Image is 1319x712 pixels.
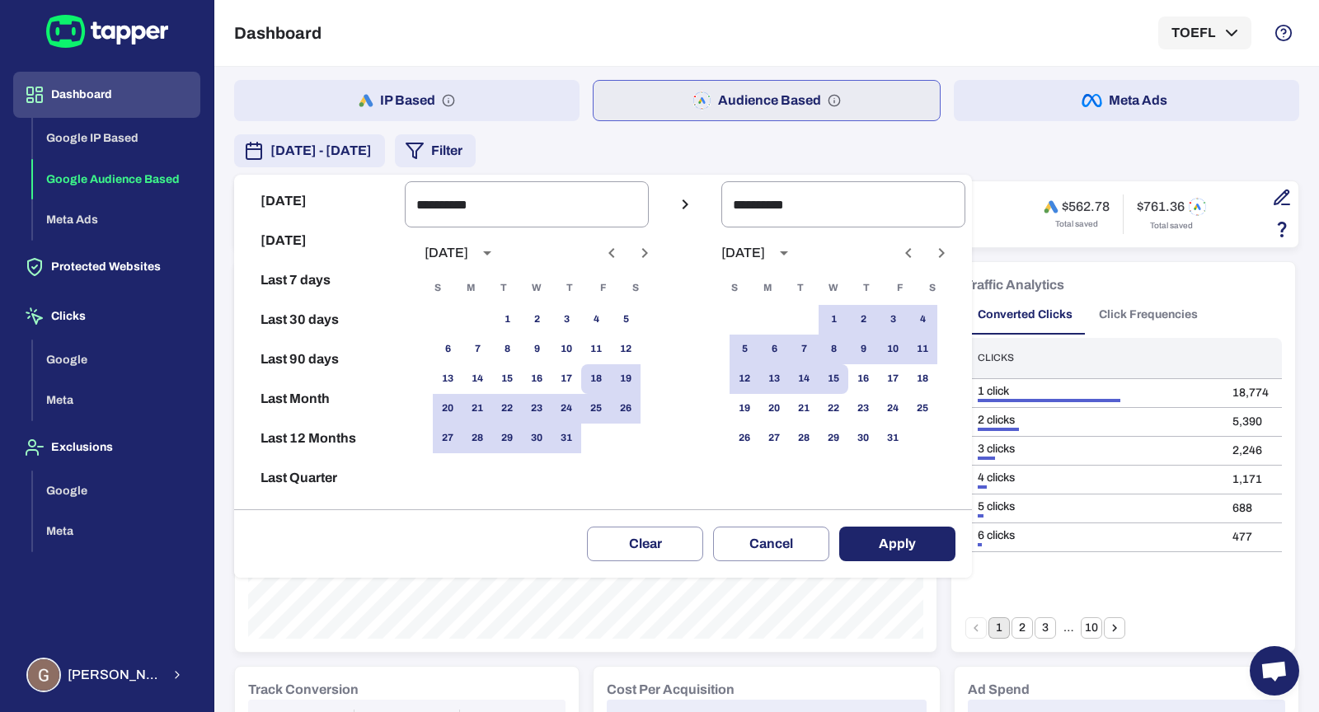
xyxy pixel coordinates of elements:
[730,394,759,424] button: 19
[918,272,947,305] span: Saturday
[713,527,829,561] button: Cancel
[611,364,641,394] button: 19
[611,394,641,424] button: 26
[581,335,611,364] button: 11
[522,272,552,305] span: Wednesday
[789,364,819,394] button: 14
[433,394,462,424] button: 20
[730,364,759,394] button: 12
[852,272,881,305] span: Thursday
[848,364,878,394] button: 16
[786,272,815,305] span: Tuesday
[819,394,848,424] button: 22
[492,424,522,453] button: 29
[848,394,878,424] button: 23
[598,239,626,267] button: Previous month
[927,239,955,267] button: Next month
[552,394,581,424] button: 24
[522,335,552,364] button: 9
[552,335,581,364] button: 10
[241,458,398,498] button: Last Quarter
[522,364,552,394] button: 16
[462,364,492,394] button: 14
[789,394,819,424] button: 21
[522,305,552,335] button: 2
[587,527,703,561] button: Clear
[621,272,650,305] span: Saturday
[522,394,552,424] button: 23
[581,364,611,394] button: 18
[552,305,581,335] button: 3
[433,424,462,453] button: 27
[789,424,819,453] button: 28
[908,335,937,364] button: 11
[819,424,848,453] button: 29
[894,239,922,267] button: Previous month
[473,239,501,267] button: calendar view is open, switch to year view
[819,272,848,305] span: Wednesday
[241,498,398,537] button: Reset
[611,305,641,335] button: 5
[433,335,462,364] button: 6
[819,364,848,394] button: 15
[819,335,848,364] button: 8
[241,379,398,419] button: Last Month
[759,335,789,364] button: 6
[759,394,789,424] button: 20
[848,424,878,453] button: 30
[721,245,765,261] div: [DATE]
[908,305,937,335] button: 4
[878,364,908,394] button: 17
[789,335,819,364] button: 7
[241,260,398,300] button: Last 7 days
[241,340,398,379] button: Last 90 days
[522,424,552,453] button: 30
[759,424,789,453] button: 27
[462,394,492,424] button: 21
[241,181,398,221] button: [DATE]
[433,364,462,394] button: 13
[456,272,486,305] span: Monday
[581,394,611,424] button: 25
[492,335,522,364] button: 8
[611,335,641,364] button: 12
[492,305,522,335] button: 1
[581,305,611,335] button: 4
[753,272,782,305] span: Monday
[819,305,848,335] button: 1
[770,239,798,267] button: calendar view is open, switch to year view
[878,394,908,424] button: 24
[492,364,522,394] button: 15
[423,272,453,305] span: Sunday
[555,272,584,305] span: Thursday
[730,335,759,364] button: 5
[885,272,914,305] span: Friday
[730,424,759,453] button: 26
[241,419,398,458] button: Last 12 Months
[908,364,937,394] button: 18
[759,364,789,394] button: 13
[631,239,659,267] button: Next month
[878,335,908,364] button: 10
[588,272,617,305] span: Friday
[489,272,519,305] span: Tuesday
[552,364,581,394] button: 17
[1250,646,1299,696] div: Open chat
[241,221,398,260] button: [DATE]
[462,335,492,364] button: 7
[878,305,908,335] button: 3
[720,272,749,305] span: Sunday
[878,424,908,453] button: 31
[848,335,878,364] button: 9
[848,305,878,335] button: 2
[839,527,955,561] button: Apply
[552,424,581,453] button: 31
[241,300,398,340] button: Last 30 days
[425,245,468,261] div: [DATE]
[908,394,937,424] button: 25
[492,394,522,424] button: 22
[462,424,492,453] button: 28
